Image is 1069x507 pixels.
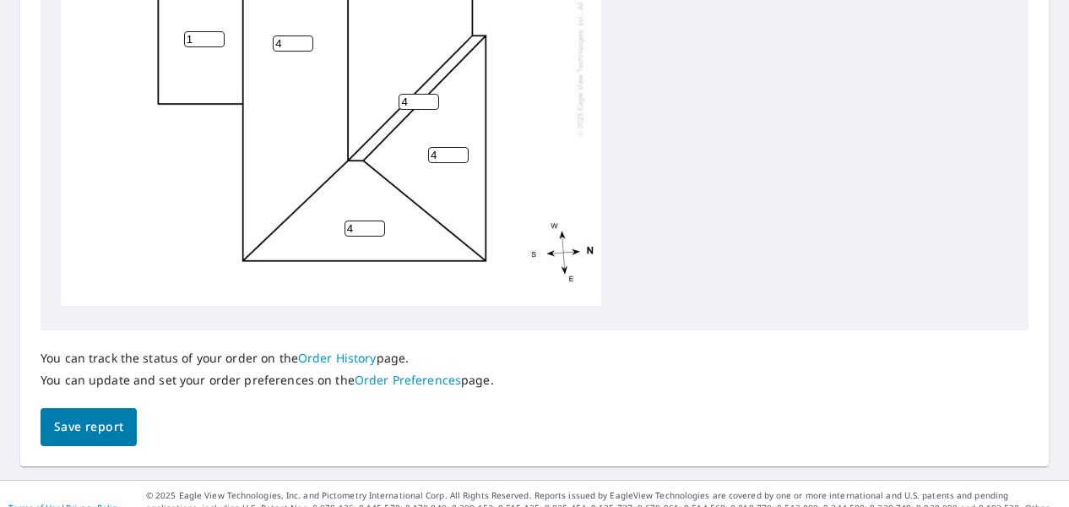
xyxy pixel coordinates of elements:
[41,408,137,446] button: Save report
[41,351,494,366] p: You can track the status of your order on the page.
[41,373,494,388] p: You can update and set your order preferences on the page.
[298,350,377,366] a: Order History
[355,372,461,388] a: Order Preferences
[54,417,123,438] span: Save report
